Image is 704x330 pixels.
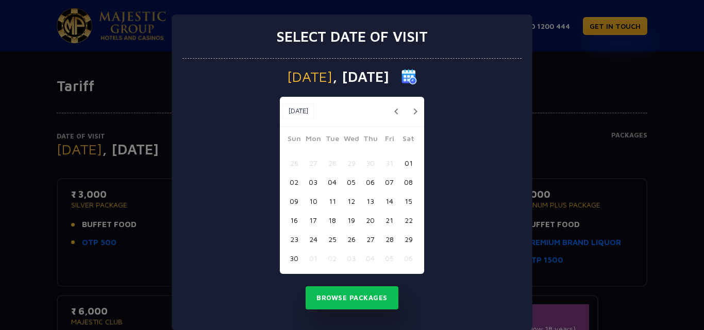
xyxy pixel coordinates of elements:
[342,153,361,172] button: 29
[332,70,389,84] span: , [DATE]
[284,249,304,268] button: 30
[304,249,323,268] button: 01
[380,192,399,211] button: 14
[380,230,399,249] button: 28
[399,192,418,211] button: 15
[284,172,304,192] button: 02
[304,192,323,211] button: 10
[342,192,361,211] button: 12
[380,249,399,268] button: 05
[342,211,361,230] button: 19
[306,286,398,310] button: Browse Packages
[380,133,399,147] span: Fri
[399,133,418,147] span: Sat
[323,249,342,268] button: 02
[399,172,418,192] button: 08
[380,211,399,230] button: 21
[342,249,361,268] button: 03
[284,153,304,172] button: 26
[361,172,380,192] button: 06
[342,133,361,147] span: Wed
[380,172,399,192] button: 07
[323,153,342,172] button: 28
[399,249,418,268] button: 06
[323,172,342,192] button: 04
[361,133,380,147] span: Thu
[399,230,418,249] button: 29
[276,28,428,45] h3: Select date of visit
[284,133,304,147] span: Sun
[304,153,323,172] button: 27
[401,69,417,84] img: calender icon
[361,192,380,211] button: 13
[323,211,342,230] button: 18
[287,70,332,84] span: [DATE]
[342,230,361,249] button: 26
[361,153,380,172] button: 30
[361,230,380,249] button: 27
[323,192,342,211] button: 11
[399,153,418,172] button: 01
[399,211,418,230] button: 22
[284,230,304,249] button: 23
[304,211,323,230] button: 17
[304,172,323,192] button: 03
[342,172,361,192] button: 05
[284,211,304,230] button: 16
[304,133,323,147] span: Mon
[282,103,314,119] button: [DATE]
[323,230,342,249] button: 25
[361,249,380,268] button: 04
[304,230,323,249] button: 24
[380,153,399,172] button: 31
[361,211,380,230] button: 20
[284,192,304,211] button: 09
[323,133,342,147] span: Tue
